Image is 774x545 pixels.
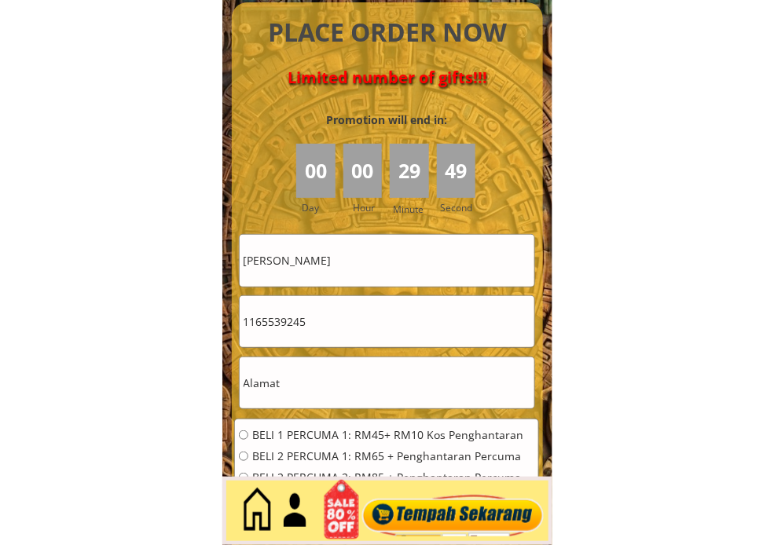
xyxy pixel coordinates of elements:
[393,202,427,217] h3: Minute
[252,472,527,483] span: BELI 2 PERCUMA 2: RM85 + Penghantaran Percuma
[252,430,527,441] span: BELI 1 PERCUMA 1: RM45+ RM10 Kos Penghantaran
[298,112,475,129] h3: Promotion will end in:
[250,15,525,50] h4: PLACE ORDER NOW
[250,68,525,87] h4: Limited number of gifts!!!
[302,200,341,215] h3: Day
[240,296,534,347] input: Telefon
[441,200,479,215] h3: Second
[252,451,527,462] span: BELI 2 PERCUMA 1: RM65 + Penghantaran Percuma
[353,200,386,215] h3: Hour
[240,357,534,408] input: Alamat
[240,235,534,286] input: Nama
